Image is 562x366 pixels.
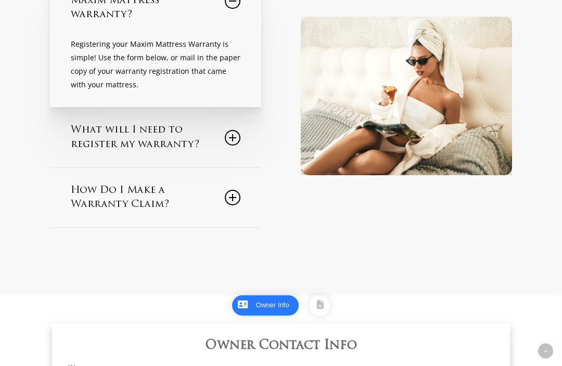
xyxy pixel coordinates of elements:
h3: Owner Contact Info [75,339,487,353]
div: Owner Info [256,298,289,312]
a: What will I need to register my warranty? [71,108,240,167]
a: How Do I Make a Warranty Claim? [71,168,240,227]
p: Registering your Maxim Mattress Warranty is simple! Use the form below, or mail in the paper copy... [71,37,240,91]
a: Back to top [538,344,553,359]
a: 1Owner Info [252,296,293,315]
